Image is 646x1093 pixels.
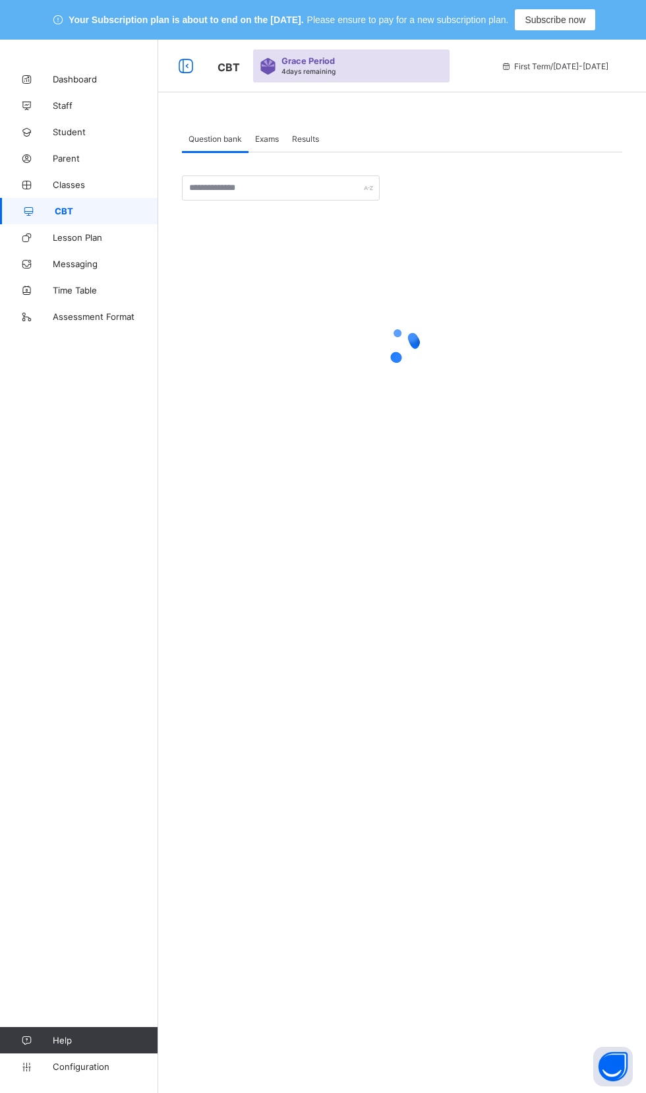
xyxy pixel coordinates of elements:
span: CBT [218,61,240,74]
span: Exams [255,134,279,144]
span: CBT [55,206,158,216]
span: Student [53,127,158,137]
span: Time Table [53,285,158,296]
span: Staff [53,100,158,111]
span: Grace Period [281,56,335,66]
span: Your Subscription plan is about to end on the [DATE]. [69,15,303,25]
span: Help [53,1035,158,1046]
span: Lesson Plan [53,232,158,243]
button: Open asap [593,1047,633,1086]
span: Results [292,134,319,144]
span: Subscribe now [525,15,585,25]
img: sticker-purple.71386a28dfed39d6af7621340158ba97.svg [260,58,276,75]
span: Assessment Format [53,311,158,322]
span: Dashboard [53,74,158,84]
span: Parent [53,153,158,164]
span: Please ensure to pay for a new subscription plan. [307,15,509,25]
span: Question bank [189,134,242,144]
span: session/term information [501,61,608,71]
span: Messaging [53,259,158,269]
span: Classes [53,179,158,190]
span: 4 days remaining [281,67,336,75]
span: Configuration [53,1061,158,1072]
